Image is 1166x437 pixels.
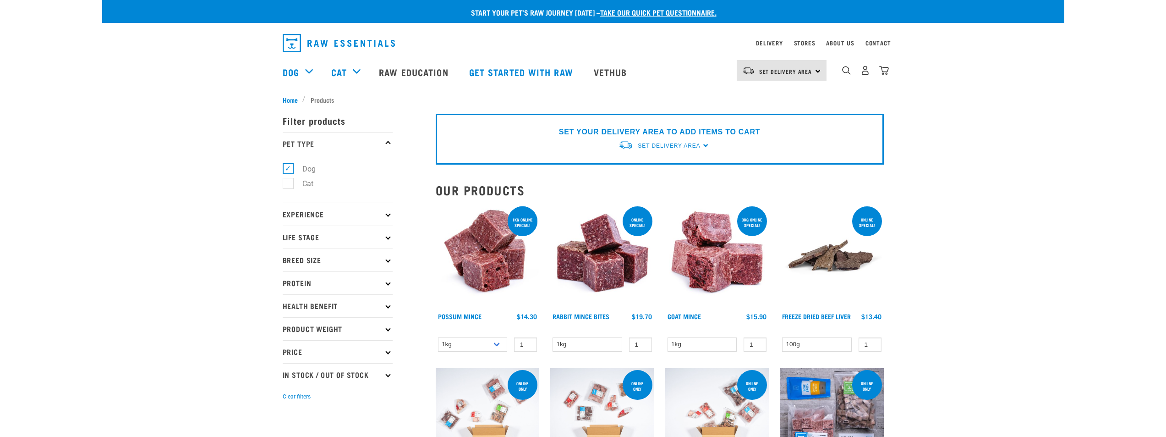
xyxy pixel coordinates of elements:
[852,376,882,396] div: online only
[288,178,317,189] label: Cat
[288,163,319,175] label: Dog
[283,393,311,401] button: Clear filters
[331,65,347,79] a: Cat
[665,205,769,309] img: 1077 Wild Goat Mince 01
[794,41,816,44] a: Stores
[102,54,1064,90] nav: dropdown navigation
[109,7,1071,18] p: Start your pet’s raw journey [DATE] –
[283,95,298,105] span: Home
[283,226,393,249] p: Life Stage
[600,10,717,14] a: take our quick pet questionnaire.
[623,376,652,396] div: Online Only
[283,271,393,294] p: Protein
[275,30,891,56] nav: dropdown navigation
[585,54,639,90] a: Vethub
[508,213,537,232] div: 1kg online special!
[508,376,537,396] div: Online Only
[283,363,393,386] p: In Stock / Out Of Stock
[460,54,585,90] a: Get started with Raw
[283,109,393,132] p: Filter products
[619,140,633,150] img: van-moving.png
[742,66,755,75] img: van-moving.png
[826,41,854,44] a: About Us
[283,203,393,226] p: Experience
[859,337,881,352] input: 1
[370,54,460,90] a: Raw Education
[746,313,766,320] div: $15.90
[879,66,889,75] img: home-icon@2x.png
[861,313,881,320] div: $13.40
[283,340,393,363] p: Price
[283,294,393,317] p: Health Benefit
[283,34,395,52] img: Raw Essentials Logo
[668,315,701,318] a: Goat Mince
[283,249,393,271] p: Breed Size
[436,205,540,309] img: 1102 Possum Mince 01
[283,95,884,105] nav: breadcrumbs
[283,132,393,155] p: Pet Type
[438,315,482,318] a: Possum Mince
[283,95,303,105] a: Home
[632,313,652,320] div: $19.70
[559,127,760,138] p: SET YOUR DELIVERY AREA TO ADD ITEMS TO CART
[759,70,812,73] span: Set Delivery Area
[638,143,700,149] span: Set Delivery Area
[852,213,882,232] div: ONLINE SPECIAL!
[780,205,884,309] img: Stack Of Freeze Dried Beef Liver For Pets
[283,317,393,340] p: Product Weight
[860,66,870,75] img: user.png
[737,213,767,232] div: 3kg online special!
[517,313,537,320] div: $14.30
[623,213,652,232] div: ONLINE SPECIAL!
[553,315,609,318] a: Rabbit Mince Bites
[756,41,783,44] a: Delivery
[436,183,884,197] h2: Our Products
[514,337,537,352] input: 1
[550,205,654,309] img: Whole Minced Rabbit Cubes 01
[782,315,851,318] a: Freeze Dried Beef Liver
[629,337,652,352] input: 1
[865,41,891,44] a: Contact
[737,376,767,396] div: Online Only
[283,65,299,79] a: Dog
[744,337,766,352] input: 1
[842,66,851,75] img: home-icon-1@2x.png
